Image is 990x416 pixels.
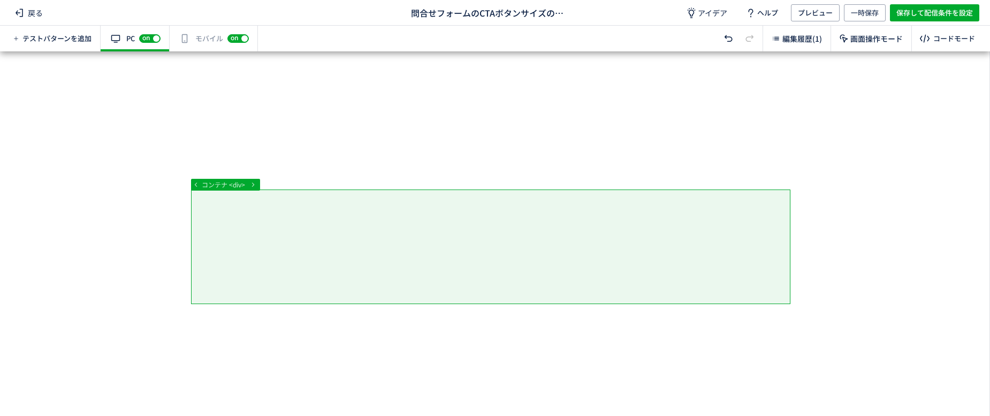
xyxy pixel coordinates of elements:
span: 編集履歴(1) [782,33,822,44]
span: テストパターンを追加 [22,34,92,44]
span: プレビュー [798,4,833,21]
span: on [142,34,150,41]
span: ヘルプ [757,4,778,21]
button: プレビュー [791,4,840,21]
div: コードモード [933,34,975,44]
span: コンテナ <div> [200,180,247,189]
button: 一時保存 [844,4,886,21]
span: 戻る [11,4,47,21]
span: 保存して配信条件を設定 [896,4,973,21]
span: on [231,34,238,41]
button: 保存して配信条件を設定 [890,4,979,21]
span: 問合せフォームのCTAボタンサイズの変更 [411,6,566,19]
span: 一時保存 [851,4,879,21]
a: ヘルプ [736,4,787,21]
span: 画面操作モード [850,33,903,44]
span: アイデア [698,7,727,18]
